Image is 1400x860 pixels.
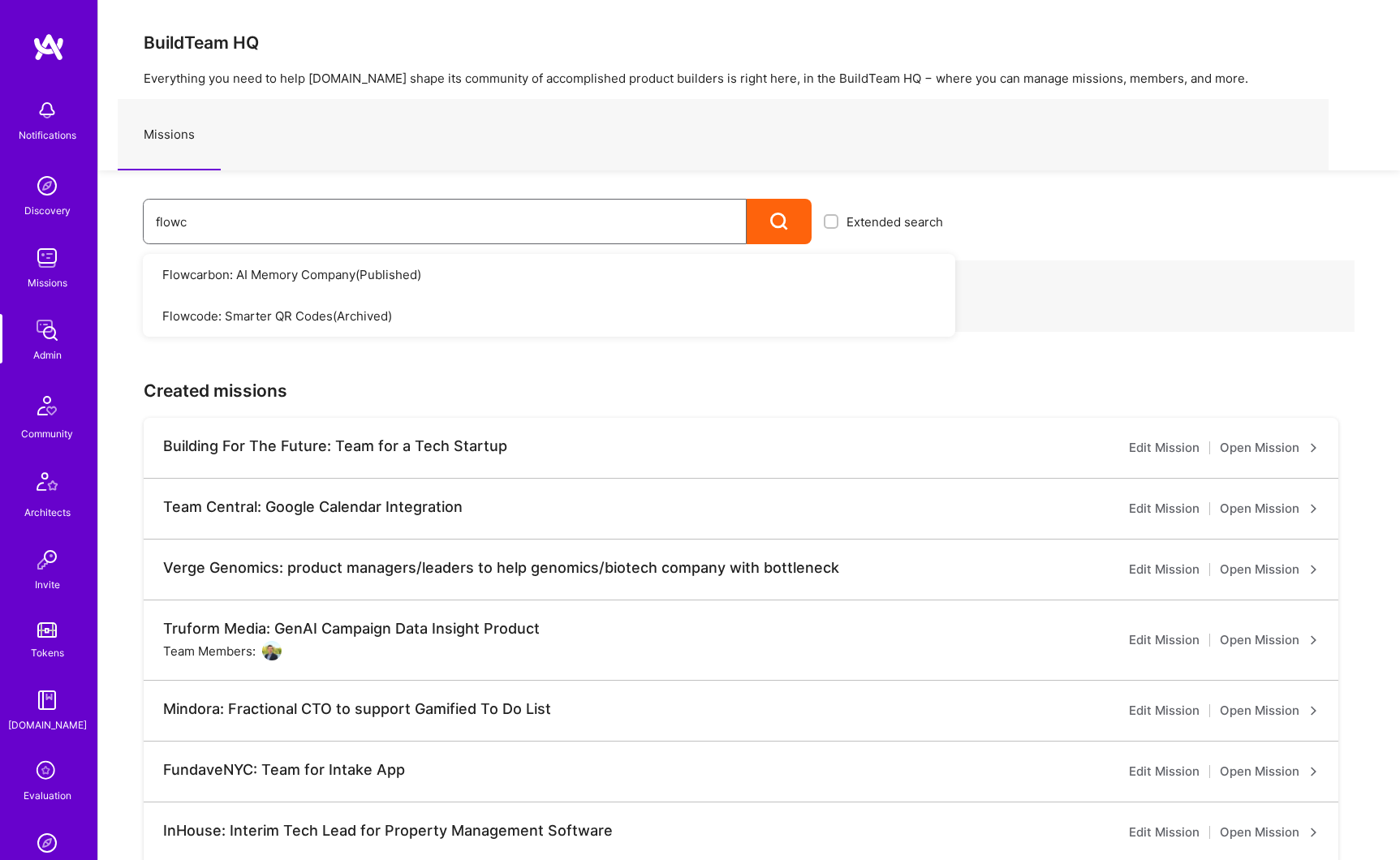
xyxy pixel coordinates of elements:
[1129,823,1200,842] a: Edit Mission
[37,622,57,638] img: tokens
[163,700,551,718] div: Mindora: Fractional CTO to support Gamified To Do List
[163,559,839,577] div: Verge Genomics: product managers/leaders to help genomics/biotech company with bottleneck
[1220,438,1319,458] a: Open Mission
[1309,828,1319,837] i: icon ArrowRight
[143,295,955,337] a: Flowcode: Smarter QR Codes(Archived)
[846,213,943,230] span: Extended search
[31,170,63,202] img: discovery
[28,465,67,504] img: Architects
[1309,443,1319,453] i: icon ArrowRight
[144,32,1355,53] h3: BuildTeam HQ
[28,274,67,291] div: Missions
[163,641,282,660] div: Team Members:
[1129,438,1200,458] a: Edit Mission
[1129,630,1200,650] a: Edit Mission
[28,386,67,425] img: Community
[770,213,789,231] i: icon Search
[31,314,63,346] img: admin teamwork
[1220,560,1319,579] a: Open Mission
[144,70,1355,87] p: Everything you need to help [DOMAIN_NAME] shape its community of accomplished product builders is...
[31,684,63,716] img: guide book
[1129,762,1200,781] a: Edit Mission
[31,94,63,127] img: bell
[1309,706,1319,716] i: icon ArrowRight
[32,32,65,62] img: logo
[1220,762,1319,781] a: Open Mission
[163,437,507,455] div: Building For The Future: Team for a Tech Startup
[19,127,76,144] div: Notifications
[32,756,62,787] i: icon SelectionTeam
[143,254,955,295] a: Flowcarbon: AI Memory Company(Published)
[35,576,60,593] div: Invite
[262,641,282,660] img: User Avatar
[1220,701,1319,720] a: Open Mission
[21,425,73,442] div: Community
[1220,823,1319,842] a: Open Mission
[163,498,463,516] div: Team Central: Google Calendar Integration
[8,716,87,733] div: [DOMAIN_NAME]
[1309,504,1319,514] i: icon ArrowRight
[1129,701,1200,720] a: Edit Mission
[118,100,221,170] a: Missions
[1309,565,1319,574] i: icon ArrowRight
[156,201,734,243] input: What type of mission are you looking for?
[1129,499,1200,518] a: Edit Mission
[31,242,63,274] img: teamwork
[163,761,405,779] div: FundaveNYC: Team for Intake App
[31,827,63,859] img: Admin Search
[163,620,540,638] div: Truform Media: GenAI Campaign Data Insight Product
[1129,560,1200,579] a: Edit Mission
[1220,630,1319,650] a: Open Mission
[144,381,1355,401] h3: Created missions
[1309,635,1319,645] i: icon ArrowRight
[31,644,64,661] div: Tokens
[24,787,71,804] div: Evaluation
[31,544,63,576] img: Invite
[24,202,71,219] div: Discovery
[1220,499,1319,518] a: Open Mission
[33,346,62,363] div: Admin
[24,504,71,521] div: Architects
[163,822,613,840] div: InHouse: Interim Tech Lead for Property Management Software
[1309,767,1319,776] i: icon ArrowRight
